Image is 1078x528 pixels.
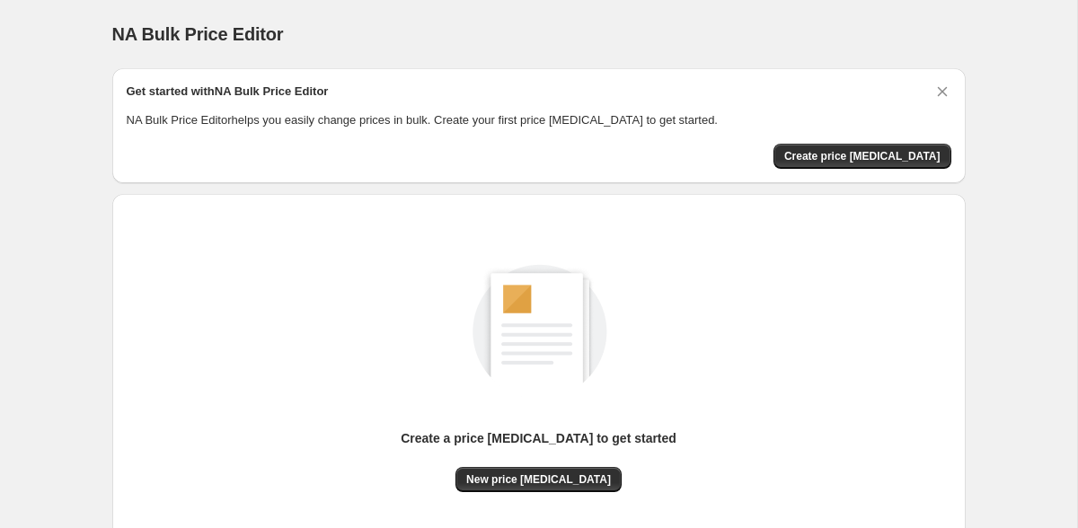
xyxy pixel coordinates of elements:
[112,24,284,44] span: NA Bulk Price Editor
[401,429,676,447] p: Create a price [MEDICAL_DATA] to get started
[127,111,951,129] p: NA Bulk Price Editor helps you easily change prices in bulk. Create your first price [MEDICAL_DAT...
[127,83,329,101] h2: Get started with NA Bulk Price Editor
[455,467,622,492] button: New price [MEDICAL_DATA]
[784,149,941,163] span: Create price [MEDICAL_DATA]
[773,144,951,169] button: Create price change job
[466,472,611,487] span: New price [MEDICAL_DATA]
[933,83,951,101] button: Dismiss card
